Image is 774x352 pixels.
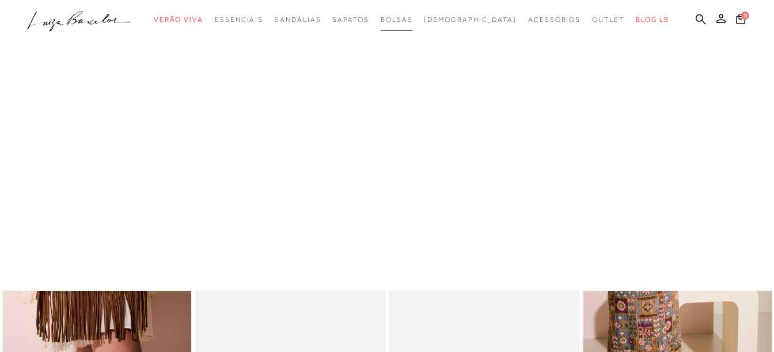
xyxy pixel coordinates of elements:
[741,12,749,20] span: 0
[424,16,517,24] span: [DEMOGRAPHIC_DATA]
[424,9,517,31] a: noSubCategoriesText
[592,16,624,24] span: Outlet
[215,16,263,24] span: Essenciais
[154,16,203,24] span: Verão Viva
[381,16,413,24] span: Bolsas
[733,13,749,28] button: 0
[528,16,580,24] span: Acessórios
[154,9,203,31] a: categoryNavScreenReaderText
[381,9,413,31] a: categoryNavScreenReaderText
[275,9,321,31] a: categoryNavScreenReaderText
[636,9,669,31] a: BLOG LB
[215,9,263,31] a: categoryNavScreenReaderText
[592,9,624,31] a: categoryNavScreenReaderText
[636,16,669,24] span: BLOG LB
[275,16,321,24] span: Sandálias
[332,9,369,31] a: categoryNavScreenReaderText
[332,16,369,24] span: Sapatos
[528,9,580,31] a: categoryNavScreenReaderText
